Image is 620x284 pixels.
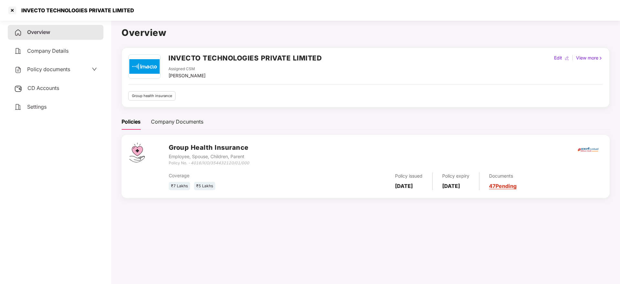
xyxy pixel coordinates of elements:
[168,53,322,63] h2: INVECTO TECHNOLOGIES PRIVATE LIMITED
[92,67,97,72] span: down
[27,104,47,110] span: Settings
[571,54,575,61] div: |
[395,183,413,189] b: [DATE]
[129,143,145,162] img: svg+xml;base64,PHN2ZyB4bWxucz0iaHR0cDovL3d3dy53My5vcmcvMjAwMC9zdmciIHdpZHRoPSI0Ny43MTQiIGhlaWdodD...
[17,7,134,14] div: INVECTO TECHNOLOGIES PRIVATE LIMITED
[14,29,22,37] img: svg+xml;base64,PHN2ZyB4bWxucz0iaHR0cDovL3d3dy53My5vcmcvMjAwMC9zdmciIHdpZHRoPSIyNCIgaGVpZ2h0PSIyNC...
[169,172,313,179] div: Coverage
[191,160,249,165] i: 4016/X/O/354432120/01/000
[489,183,517,189] a: 47 Pending
[576,146,600,154] img: icici.png
[194,182,215,191] div: ₹5 Lakhs
[553,54,563,61] div: Edit
[122,26,610,40] h1: Overview
[442,183,460,189] b: [DATE]
[151,118,203,126] div: Company Documents
[27,85,59,91] span: CD Accounts
[598,56,603,60] img: rightIcon
[14,47,22,55] img: svg+xml;base64,PHN2ZyB4bWxucz0iaHR0cDovL3d3dy53My5vcmcvMjAwMC9zdmciIHdpZHRoPSIyNCIgaGVpZ2h0PSIyNC...
[27,48,69,54] span: Company Details
[489,172,517,180] div: Documents
[169,182,190,191] div: ₹7 Lakhs
[565,56,569,60] img: editIcon
[14,103,22,111] img: svg+xml;base64,PHN2ZyB4bWxucz0iaHR0cDovL3d3dy53My5vcmcvMjAwMC9zdmciIHdpZHRoPSIyNCIgaGVpZ2h0PSIyNC...
[442,172,469,180] div: Policy expiry
[14,66,22,74] img: svg+xml;base64,PHN2ZyB4bWxucz0iaHR0cDovL3d3dy53My5vcmcvMjAwMC9zdmciIHdpZHRoPSIyNCIgaGVpZ2h0PSIyNC...
[27,66,70,72] span: Policy documents
[27,29,50,35] span: Overview
[122,118,141,126] div: Policies
[169,153,249,160] div: Employee, Spouse, Children, Parent
[129,55,159,78] img: invecto.png
[14,85,22,93] img: svg+xml;base64,PHN2ZyB3aWR0aD0iMjUiIGhlaWdodD0iMjQiIHZpZXdCb3g9IjAgMCAyNSAyNCIgZmlsbD0ibm9uZSIgeG...
[128,91,176,101] div: Group health insurance
[169,143,249,153] h3: Group Health Insurance
[575,54,604,61] div: View more
[395,172,422,180] div: Policy issued
[168,66,206,72] div: Assigned CSM
[169,160,249,166] div: Policy No. -
[168,72,206,79] div: [PERSON_NAME]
